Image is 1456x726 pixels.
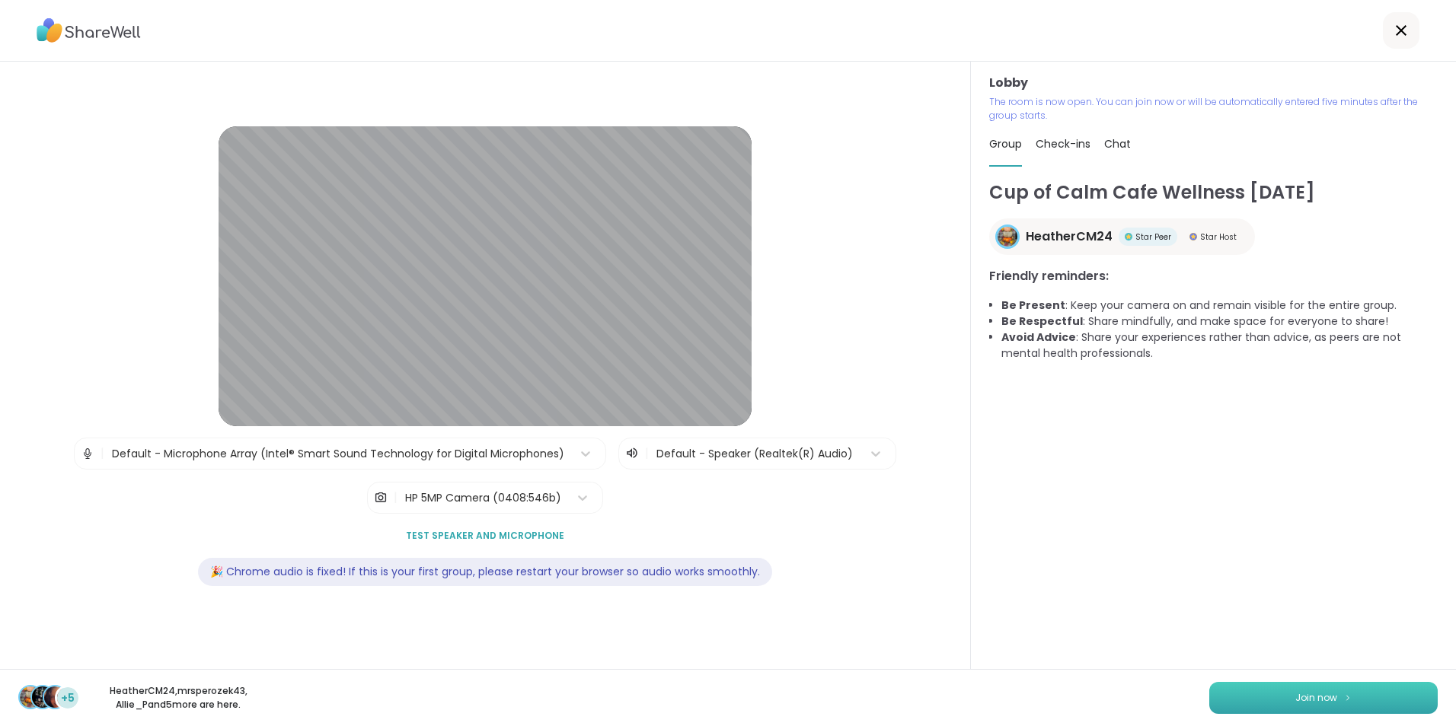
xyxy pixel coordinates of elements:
img: Star Host [1189,233,1197,240]
p: The room is now open. You can join now or will be automatically entered five minutes after the gr... [989,95,1438,123]
img: Microphone [81,438,94,469]
span: | [645,444,649,463]
button: Join now [1209,682,1438,714]
b: Be Respectful [1001,314,1083,329]
b: Be Present [1001,298,1065,313]
span: Star Host [1200,231,1237,243]
img: Star Peer [1125,233,1132,240]
img: HeatherCM24 [998,227,1017,247]
span: Chat [1104,136,1131,151]
span: Test speaker and microphone [406,529,564,543]
span: Star Peer [1135,231,1171,243]
span: Check-ins [1036,136,1090,151]
button: Test speaker and microphone [400,520,570,552]
img: ShareWell Logomark [1343,693,1352,702]
span: | [101,438,104,469]
h1: Cup of Calm Cafe Wellness [DATE] [989,179,1438,206]
span: HeatherCM24 [1026,228,1113,246]
li: : Keep your camera on and remain visible for the entire group. [1001,298,1438,314]
h3: Lobby [989,74,1438,92]
div: 🎉 Chrome audio is fixed! If this is your first group, please restart your browser so audio works ... [198,558,772,586]
img: Allie_P [44,686,65,708]
div: Default - Microphone Array (Intel® Smart Sound Technology for Digital Microphones) [112,446,564,462]
img: mrsperozek43 [32,686,53,708]
b: Avoid Advice [1001,330,1076,345]
span: Join now [1295,691,1337,705]
img: HeatherCM24 [20,686,41,708]
a: HeatherCM24HeatherCM24Star PeerStar PeerStar HostStar Host [989,218,1255,255]
img: Camera [374,482,388,513]
li: : Share mindfully, and make space for everyone to share! [1001,314,1438,330]
li: : Share your experiences rather than advice, as peers are not mental health professionals. [1001,330,1438,361]
img: ShareWell Logo [37,13,141,48]
h3: Friendly reminders: [989,267,1438,285]
div: HP 5MP Camera (0408:546b) [405,490,561,506]
span: Group [989,136,1022,151]
span: | [394,482,398,513]
p: HeatherCM24 , mrsperozek43 , Allie_P and 5 more are here. [93,684,263,712]
span: +5 [61,690,75,706]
